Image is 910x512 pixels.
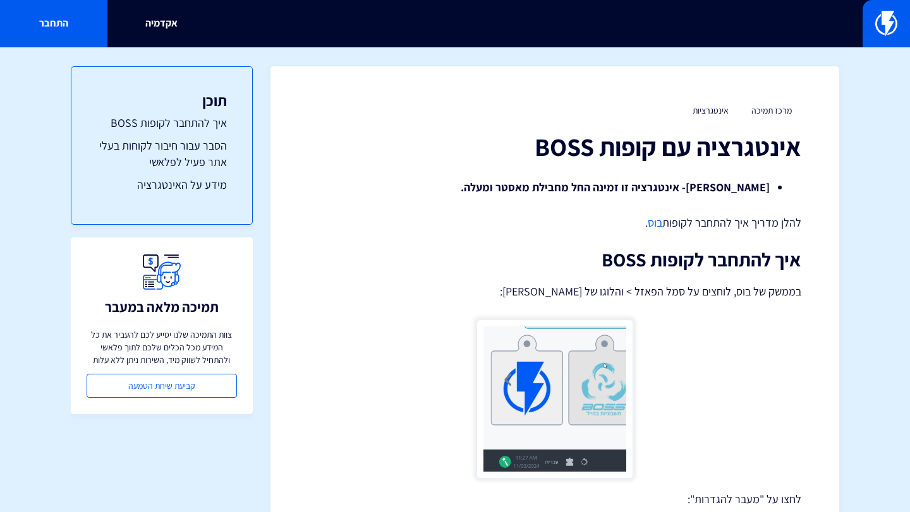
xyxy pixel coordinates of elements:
h2: איך להתחבר לקופות BOSS [308,249,801,270]
a: קביעת שיחת הטמעה [87,374,237,398]
a: בוס [648,215,662,230]
h1: אינטגרציה עם קופות BOSS [308,133,801,160]
a: מרכז תמיכה [751,105,792,116]
h3: תמיכה מלאה במעבר [105,299,219,314]
p: לחצו על "מעבר להגדרות": [308,491,801,508]
p: צוות התמיכה שלנו יסייע לכם להעביר את כל המידע מכל הכלים שלכם לתוך פלאשי ולהתחיל לשווק מיד, השירות... [87,328,237,366]
strong: [PERSON_NAME]- אינטגרציה זו זמינה החל מחבילת מאסטר ומעלה. [461,180,770,194]
a: איך להתחבר לקופות BOSS [97,115,227,131]
a: הסבר עבור חיבור לקוחות בעלי אתר פעיל לפלאשי [97,138,227,170]
h3: תוכן [97,92,227,109]
a: מידע על האינטגרציה [97,177,227,193]
a: אינטגרציות [693,105,729,116]
p: להלן מדריך איך להתחבר לקופות . [308,215,801,231]
p: בממשק של בוס, לוחצים על סמל הפאזל > והלוגו של [PERSON_NAME]: [308,283,801,301]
